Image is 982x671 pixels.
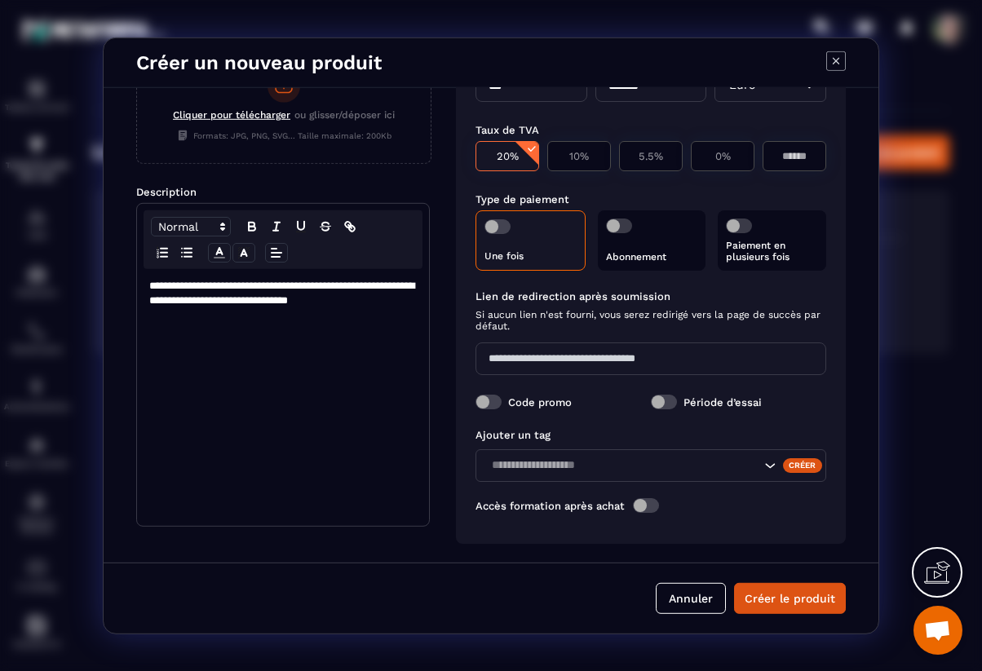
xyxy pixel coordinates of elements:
input: Search for option [486,457,760,475]
p: Paiement en plusieurs fois [726,239,818,262]
button: Annuler [656,583,726,614]
div: Créer [783,457,823,472]
label: Ajouter un tag [476,428,551,440]
span: Si aucun lien n'est fourni, vous serez redirigé vers la page de succès par défaut. [476,308,826,331]
input: Search for option [759,77,799,95]
p: 20% [484,149,530,161]
span: Formats: JPG, PNG, SVG... Taille maximale: 200Kb [177,129,391,140]
p: 0% [700,149,745,161]
span: ou glisser/déposer ici [294,108,395,124]
label: Description [136,185,197,197]
label: Accès formation après achat [476,499,625,511]
p: 5.5% [628,149,674,161]
span: Cliquer pour télécharger [173,108,290,120]
span: Euro [725,77,759,95]
h4: Créer un nouveau produit [136,51,382,73]
div: Search for option [714,68,826,101]
p: Une fois [484,249,577,261]
div: Search for option [476,448,826,481]
div: Ouvrir le chat [913,606,962,655]
label: Code promo [508,395,572,408]
label: Taux de TVA [476,123,539,135]
label: Type de paiement [476,192,569,205]
button: Créer le produit [734,583,846,614]
p: Abonnement [606,250,698,262]
label: Lien de redirection après soumission [476,289,826,302]
label: Période d’essai [683,395,762,408]
p: 10% [556,149,602,161]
